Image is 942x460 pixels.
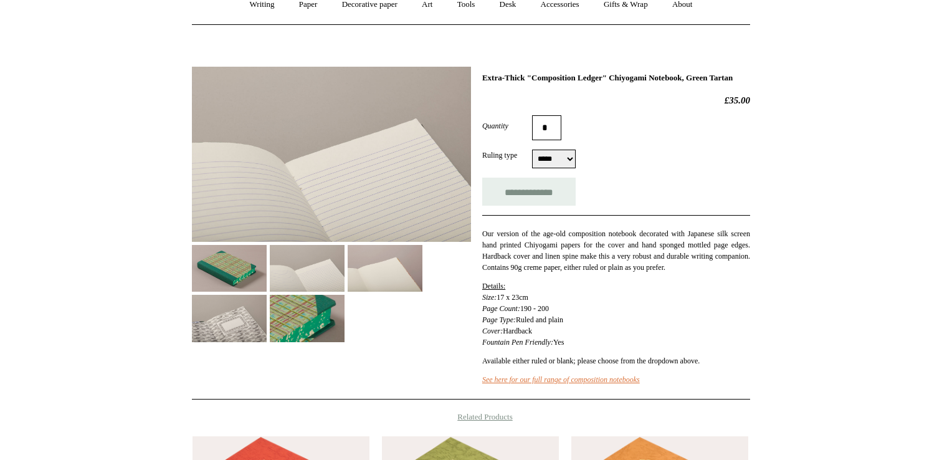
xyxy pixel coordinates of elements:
img: Extra-Thick "Composition Ledger" Chiyogami Notebook, Green Tartan [348,245,422,292]
label: Quantity [482,120,532,132]
img: Extra-Thick "Composition Ledger" Chiyogami Notebook, Green Tartan [270,245,345,292]
label: Ruling type [482,150,532,161]
em: Page Type: [482,315,516,324]
h1: Extra-Thick "Composition Ledger" Chiyogami Notebook, Green Tartan [482,73,750,83]
img: Extra-Thick "Composition Ledger" Chiyogami Notebook, Green Tartan [270,295,345,342]
span: 190 - 200 [520,304,549,313]
span: Hardback [503,327,532,335]
span: Details: [482,282,505,290]
em: Fountain Pen Friendly: [482,338,553,347]
h2: £35.00 [482,95,750,106]
em: Size: [482,293,497,302]
em: Cover: [482,327,503,335]
span: 17 x 23cm [497,293,528,302]
span: Ruled and plain [516,315,563,324]
p: Available either ruled or blank; please choose from the dropdown above. [482,355,750,367]
img: Extra-Thick "Composition Ledger" Chiyogami Notebook, Green Tartan [192,67,471,242]
img: Extra-Thick "Composition Ledger" Chiyogami Notebook, Green Tartan [192,295,267,342]
img: Extra-Thick "Composition Ledger" Chiyogami Notebook, Green Tartan [192,245,267,292]
a: See here for our full range of composition notebooks [482,375,640,384]
em: Page Count: [482,304,520,313]
span: Our version of the age-old composition notebook decorated with Japanese silk screen hand printed ... [482,229,750,272]
h4: Related Products [159,412,783,422]
span: Yes [553,338,564,347]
